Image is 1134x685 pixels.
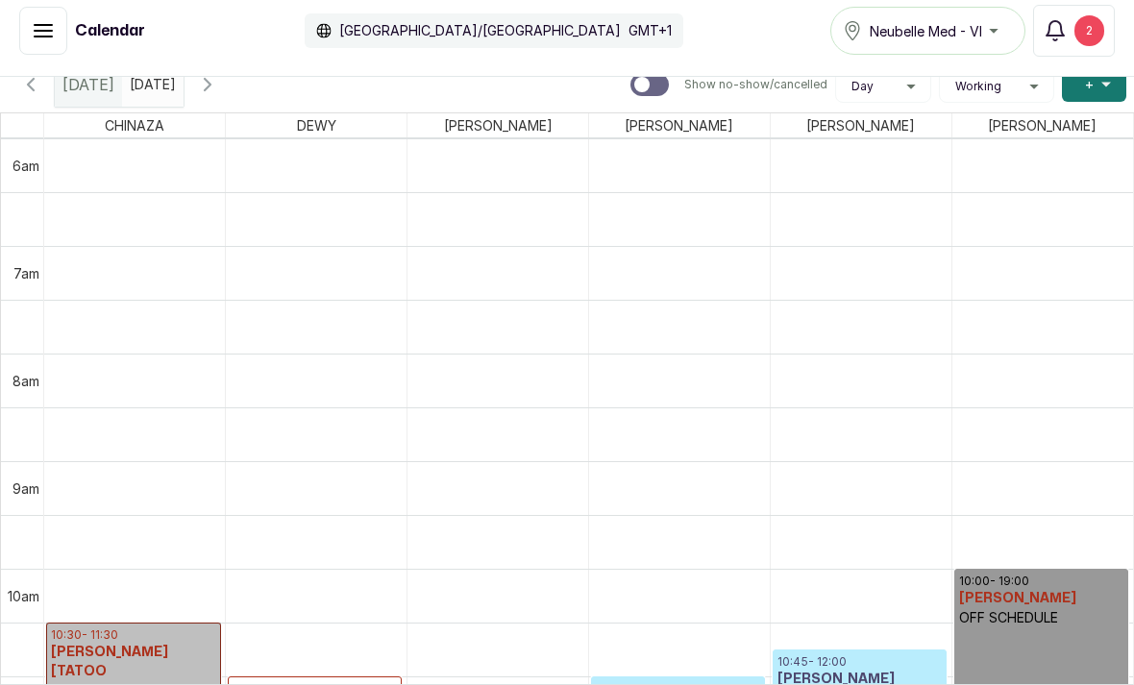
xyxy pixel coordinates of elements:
[1033,5,1115,57] button: 2
[844,79,923,94] button: Day
[293,113,340,137] span: DEWY
[830,7,1025,55] button: Neubelle Med - VI
[75,19,145,42] h1: Calendar
[9,371,43,391] div: 8am
[959,574,1124,589] p: 10:00 - 19:00
[629,21,672,40] p: GMT+1
[1074,15,1104,46] div: 2
[984,113,1100,137] span: [PERSON_NAME]
[339,21,621,40] p: [GEOGRAPHIC_DATA]/[GEOGRAPHIC_DATA]
[777,654,942,670] p: 10:45 - 12:00
[959,589,1124,608] h3: [PERSON_NAME]
[9,156,43,176] div: 6am
[955,79,1001,94] span: Working
[802,113,919,137] span: [PERSON_NAME]
[1062,67,1126,102] button: +
[101,113,168,137] span: CHINAZA
[870,21,982,41] span: Neubelle Med - VI
[440,113,556,137] span: [PERSON_NAME]
[851,79,874,94] span: Day
[684,77,827,92] p: Show no-show/cancelled
[4,586,43,606] div: 10am
[1085,75,1094,94] span: +
[55,62,122,107] div: [DATE]
[10,263,43,283] div: 7am
[948,79,1046,94] button: Working
[62,73,114,96] span: [DATE]
[959,608,1124,627] p: OFF SCHEDULE
[621,113,737,137] span: [PERSON_NAME]
[9,478,43,499] div: 9am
